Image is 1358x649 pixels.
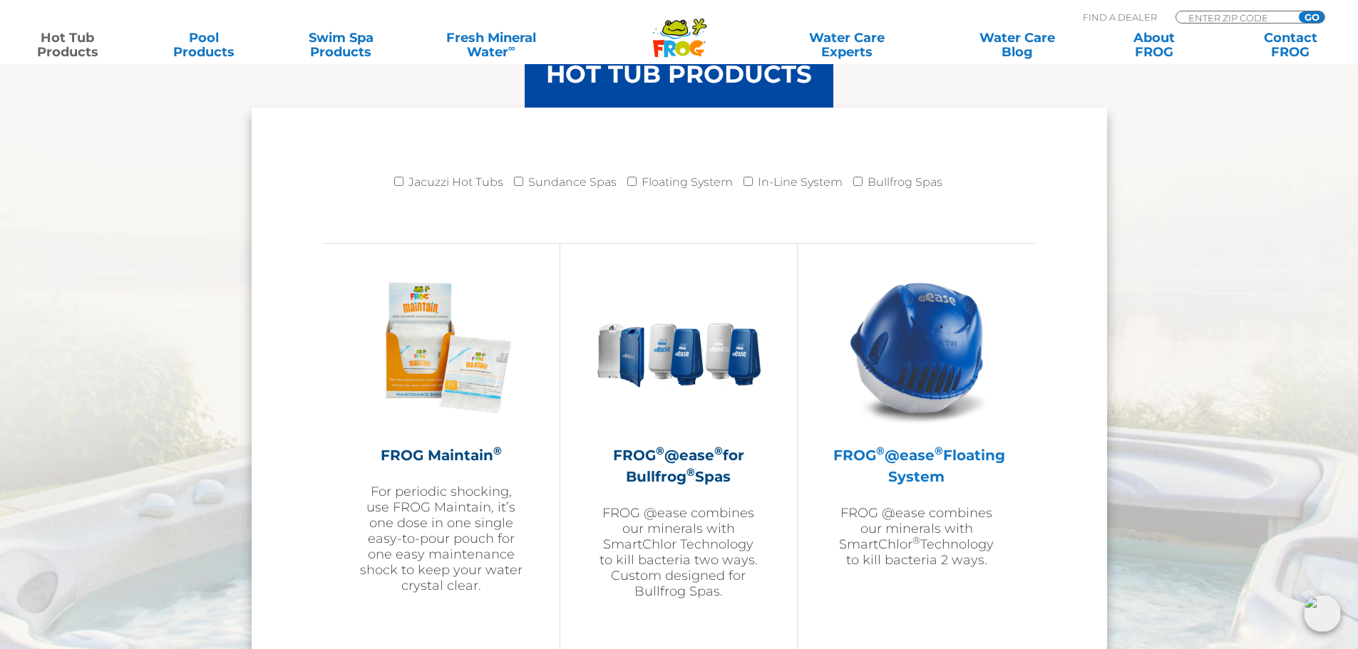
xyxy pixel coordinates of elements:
[424,31,557,59] a: Fresh MineralWater∞
[596,265,761,430] img: bullfrog-product-hero-300x300.png
[833,265,999,635] a: FROG®@ease®Floating SystemFROG @ease combines our minerals with SmartChlor®Technology to kill bac...
[1238,31,1344,59] a: ContactFROG
[656,444,664,457] sup: ®
[833,505,999,568] p: FROG @ease combines our minerals with SmartChlor Technology to kill bacteria 2 ways.
[359,265,524,635] a: FROG Maintain®For periodic shocking, use FROG Maintain, it’s one dose in one single easy-to-pour ...
[964,31,1070,59] a: Water CareBlog
[834,265,999,430] img: hot-tub-product-atease-system-300x300.png
[876,444,885,457] sup: ®
[833,445,999,487] h2: FROG @ease Floating System
[935,444,943,457] sup: ®
[1187,11,1283,24] input: Zip Code Form
[1083,11,1157,24] p: Find A Dealer
[912,534,920,546] sup: ®
[151,31,257,59] a: PoolProducts
[288,31,394,59] a: Swim SpaProducts
[1101,31,1207,59] a: AboutFROG
[1304,595,1341,632] img: openIcon
[408,168,503,197] label: Jacuzzi Hot Tubs
[508,42,515,53] sup: ∞
[642,168,733,197] label: Floating System
[528,168,617,197] label: Sundance Spas
[14,31,120,59] a: Hot TubProducts
[546,62,812,86] h3: HOT TUB PRODUCTS
[868,168,942,197] label: Bullfrog Spas
[596,505,761,599] p: FROG @ease combines our minerals with SmartChlor Technology to kill bacteria two ways. Custom des...
[714,444,723,457] sup: ®
[359,484,524,593] p: For periodic shocking, use FROG Maintain, it’s one dose in one single easy-to-pour pouch for one ...
[493,444,502,457] sup: ®
[359,265,524,430] img: Frog_Maintain_Hero-2-v2-300x300.png
[1299,11,1324,23] input: GO
[359,445,524,466] h2: FROG Maintain
[761,31,933,59] a: Water CareExperts
[686,465,695,479] sup: ®
[596,265,761,635] a: FROG®@ease®for Bullfrog®SpasFROG @ease combines our minerals with SmartChlor Technology to kill b...
[596,445,761,487] h2: FROG @ease for Bullfrog Spas
[758,168,843,197] label: In-Line System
